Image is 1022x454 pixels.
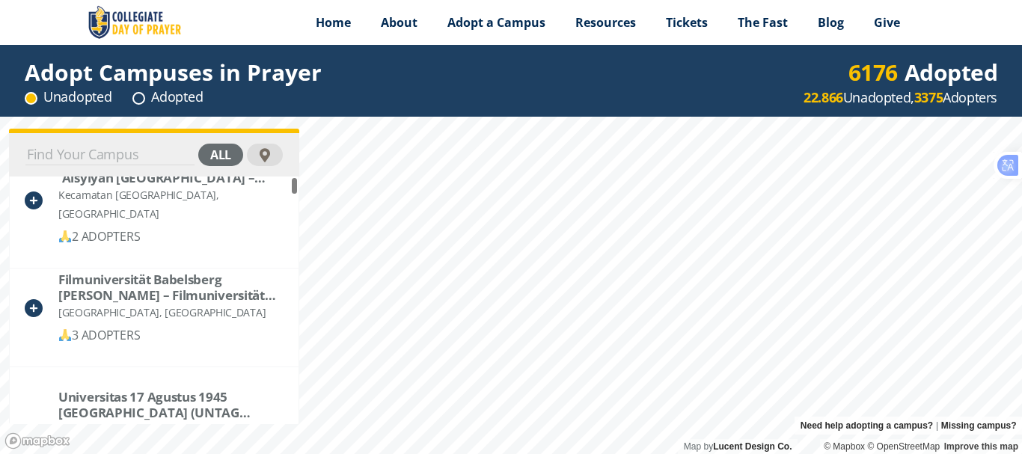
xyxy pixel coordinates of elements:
span: Tickets [666,14,708,31]
a: Adopt a Campus [432,4,560,41]
div: Adopted [132,88,203,106]
strong: 22.866 [804,88,843,106]
div: Universitas 17 Agustus 1945 Banyuwangi (UNTAG Banyuwangi) [58,389,283,420]
a: Mapbox logo [4,432,70,450]
span: Home [316,14,351,31]
span: Adopt a Campus [447,14,545,31]
a: Missing campus? [941,417,1017,435]
a: The Fast [723,4,803,41]
div: Filmuniversität Babelsberg Konrad Wolf – Filmuniversität Babelsberg (FILMUNI) [58,272,283,303]
div: Map by [678,439,798,454]
div: Unadopted [25,88,111,106]
strong: 3375 [914,88,943,106]
img: 🙏 [59,230,71,242]
a: Give [859,4,915,41]
span: Blog [818,14,844,31]
a: Mapbox [824,441,865,452]
span: The Fast [738,14,788,31]
div: Kecamatan [GEOGRAPHIC_DATA], [GEOGRAPHIC_DATA] [58,185,284,223]
span: Give [874,14,900,31]
input: Find Your Campus [25,144,195,165]
span: Resources [575,14,636,31]
div: Unadopted, Adopters [804,88,997,107]
a: About [366,4,432,41]
a: Improve this map [944,441,1018,452]
span: About [381,14,417,31]
div: 3 ADOPTERS [58,326,283,345]
img: 🙏 [59,329,71,341]
a: Lucent Design Co. [713,441,792,452]
div: Adopted [848,63,998,82]
div: all [198,144,243,166]
a: Tickets [651,4,723,41]
div: | [795,417,1022,435]
a: Resources [560,4,651,41]
a: Need help adopting a campus? [801,417,933,435]
div: Adopt Campuses in Prayer [25,63,322,82]
div: 2 ADOPTERS [58,227,284,246]
div: [GEOGRAPHIC_DATA], [GEOGRAPHIC_DATA] [58,303,283,322]
a: Blog [803,4,859,41]
a: OpenStreetMap [867,441,940,452]
a: Home [301,4,366,41]
div: 6176 [848,63,898,82]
